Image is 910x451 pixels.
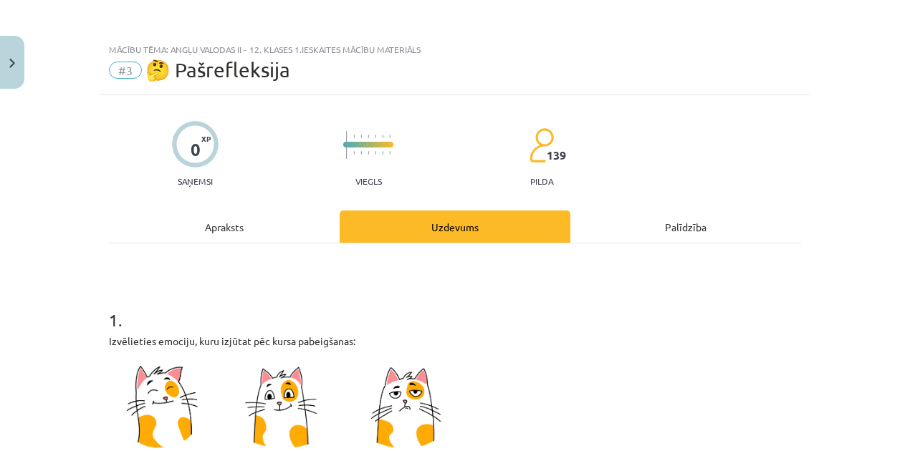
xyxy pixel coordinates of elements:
span: 🤔 Pašrefleksija [145,58,290,82]
img: icon-short-line-57e1e144782c952c97e751825c79c345078a6d821885a25fce030b3d8c18986b.svg [375,135,376,138]
img: icon-close-lesson-0947bae3869378f0d4975bcd49f059093ad1ed9edebbc8119c70593378902aed.svg [9,59,15,68]
img: icon-short-line-57e1e144782c952c97e751825c79c345078a6d821885a25fce030b3d8c18986b.svg [382,151,383,155]
img: icon-short-line-57e1e144782c952c97e751825c79c345078a6d821885a25fce030b3d8c18986b.svg [353,135,355,138]
div: Uzdevums [340,210,570,243]
img: icon-short-line-57e1e144782c952c97e751825c79c345078a6d821885a25fce030b3d8c18986b.svg [368,151,369,155]
p: Viegls [355,176,382,186]
img: icon-short-line-57e1e144782c952c97e751825c79c345078a6d821885a25fce030b3d8c18986b.svg [382,135,383,138]
h1: 1 . [109,285,801,329]
div: Apraksts [109,210,340,243]
img: icon-short-line-57e1e144782c952c97e751825c79c345078a6d821885a25fce030b3d8c18986b.svg [368,135,369,138]
p: pilda [530,176,553,186]
img: icon-short-line-57e1e144782c952c97e751825c79c345078a6d821885a25fce030b3d8c18986b.svg [360,135,362,138]
img: icon-long-line-d9ea69661e0d244f92f715978eff75569469978d946b2353a9bb055b3ed8787d.svg [346,131,348,159]
div: Mācību tēma: Angļu valodas ii - 12. klases 1.ieskaites mācību materiāls [109,44,801,54]
p: Saņemsi [172,176,219,186]
img: students-c634bb4e5e11cddfef0936a35e636f08e4e9abd3cc4e673bd6f9a4125e45ecb1.svg [529,127,554,163]
div: 0 [191,140,201,160]
img: icon-short-line-57e1e144782c952c97e751825c79c345078a6d821885a25fce030b3d8c18986b.svg [389,135,391,138]
img: icon-short-line-57e1e144782c952c97e751825c79c345078a6d821885a25fce030b3d8c18986b.svg [375,151,376,155]
span: XP [201,135,211,142]
img: icon-short-line-57e1e144782c952c97e751825c79c345078a6d821885a25fce030b3d8c18986b.svg [360,151,362,155]
img: icon-short-line-57e1e144782c952c97e751825c79c345078a6d821885a25fce030b3d8c18986b.svg [353,151,355,155]
span: 139 [547,149,566,162]
p: Izvēlieties emociju, kuru izjūtat pēc kursa pabeigšanas: [109,334,801,349]
span: #3 [109,62,142,79]
img: icon-short-line-57e1e144782c952c97e751825c79c345078a6d821885a25fce030b3d8c18986b.svg [389,151,391,155]
div: Palīdzība [570,210,801,243]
